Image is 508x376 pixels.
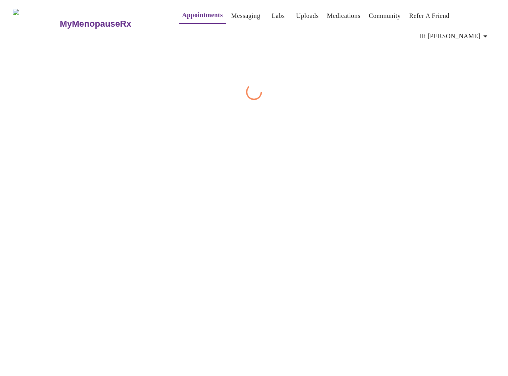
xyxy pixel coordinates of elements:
[272,10,285,22] a: Labs
[231,10,260,22] a: Messaging
[228,8,264,24] button: Messaging
[60,19,131,29] h3: MyMenopauseRx
[406,8,453,24] button: Refer a Friend
[266,8,291,24] button: Labs
[179,7,226,24] button: Appointments
[182,10,223,21] a: Appointments
[324,8,364,24] button: Medications
[13,9,59,39] img: MyMenopauseRx Logo
[409,10,450,22] a: Refer a Friend
[416,28,493,44] button: Hi [PERSON_NAME]
[327,10,361,22] a: Medications
[59,10,163,38] a: MyMenopauseRx
[296,10,319,22] a: Uploads
[293,8,322,24] button: Uploads
[369,10,401,22] a: Community
[419,31,490,42] span: Hi [PERSON_NAME]
[366,8,404,24] button: Community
